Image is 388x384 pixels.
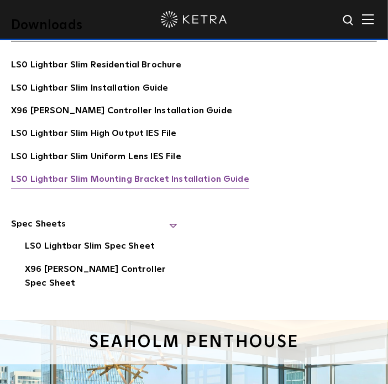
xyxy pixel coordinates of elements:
[11,173,249,189] a: LS0 Lightbar Slim Mounting Bracket Installation Guide
[342,14,356,28] img: search icon
[11,127,177,143] a: LS0 Lightbar Slim High Output IES File
[11,104,232,120] a: X96 [PERSON_NAME] Controller Installation Guide
[11,81,168,97] a: LS0 Lightbar Slim Installation Guide
[11,150,181,166] a: LS0 Lightbar Slim Uniform Lens IES File
[25,263,177,293] a: X96 [PERSON_NAME] Controller Spec Sheet
[25,240,155,256] a: LS0 Lightbar Slim Spec Sheet
[362,14,374,24] img: Hamburger%20Nav.svg
[161,11,227,28] img: ketra-logo-2019-white
[11,58,182,74] a: LS0 Lightbar Slim Residential Brochure
[11,218,177,240] span: Spec Sheets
